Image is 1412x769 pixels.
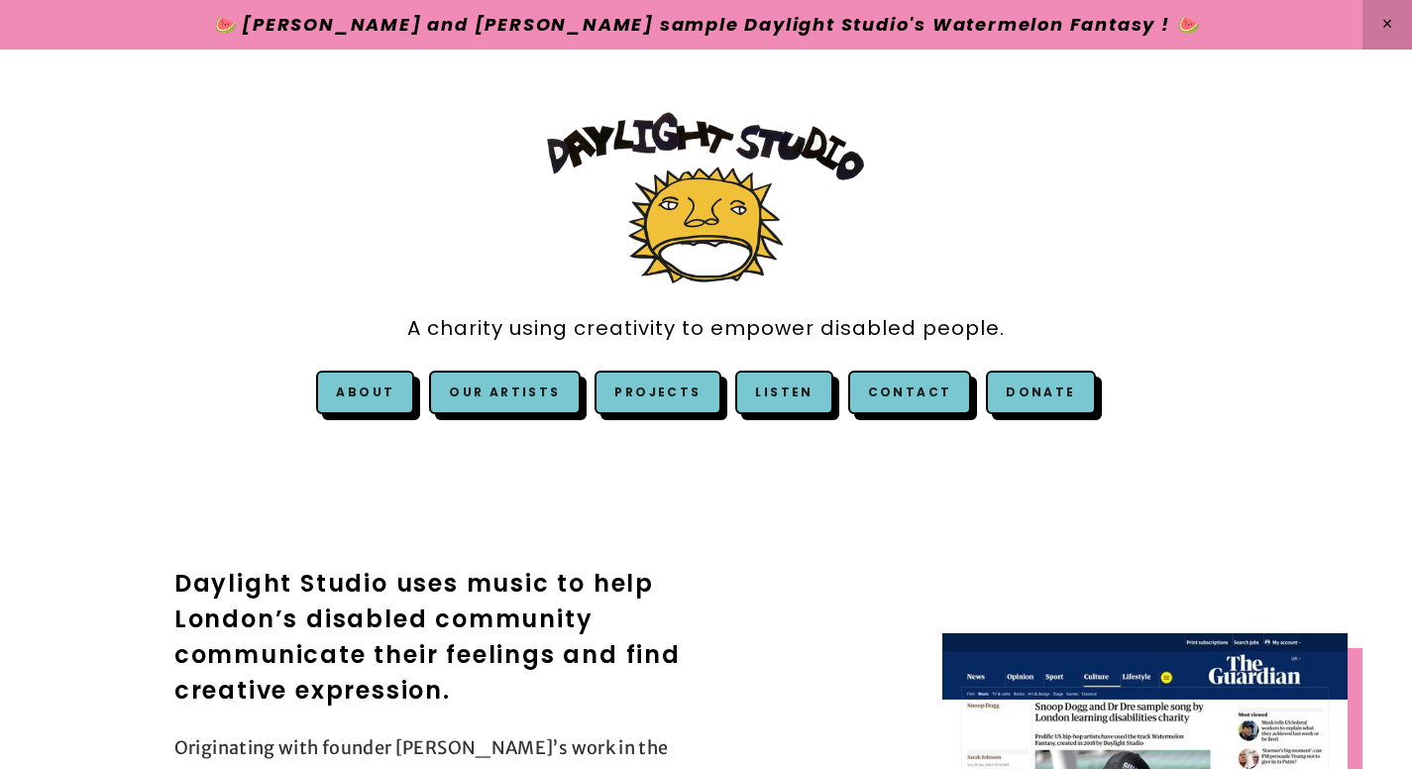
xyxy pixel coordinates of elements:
[986,371,1095,414] a: Donate
[407,306,1005,351] a: A charity using creativity to empower disabled people.
[429,371,580,414] a: Our Artists
[755,384,813,400] a: Listen
[547,112,864,283] img: Daylight Studio
[595,371,720,414] a: Projects
[174,566,690,709] h2: Daylight Studio uses music to help London’s disabled community communicate their feelings and fin...
[848,371,972,414] a: Contact
[336,384,394,400] a: About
